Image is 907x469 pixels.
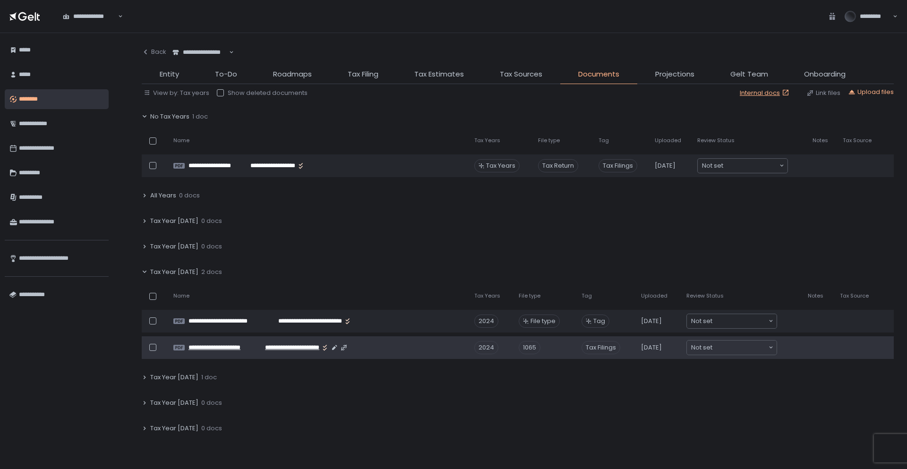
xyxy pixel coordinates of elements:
span: 2 docs [201,268,222,276]
span: Tax Years [486,162,515,170]
span: Tax Year [DATE] [150,424,198,433]
span: Tax Filing [348,69,378,80]
span: Tag [582,292,592,299]
div: Search for option [57,7,123,26]
button: View by: Tax years [144,89,209,97]
div: Search for option [698,159,787,173]
span: Notes [813,137,828,144]
div: 1065 [519,341,540,354]
span: To-Do [215,69,237,80]
span: Entity [160,69,179,80]
span: Tag [599,137,609,144]
button: Upload files [848,88,894,96]
span: Not set [691,316,712,326]
span: Roadmaps [273,69,312,80]
span: File type [538,137,560,144]
span: Notes [808,292,823,299]
span: Tax Year [DATE] [150,217,198,225]
span: Onboarding [804,69,846,80]
a: Internal docs [740,89,791,97]
span: 0 docs [201,242,222,251]
span: Tax Source [840,292,869,299]
span: Documents [578,69,619,80]
input: Search for option [723,161,779,171]
span: No Tax Years [150,112,189,121]
span: [DATE] [655,162,676,170]
span: Uploaded [641,292,667,299]
span: Tax Filings [599,159,637,172]
span: Tax Filings [582,341,620,354]
span: Gelt Team [730,69,768,80]
span: Tax Sources [500,69,542,80]
span: [DATE] [641,343,662,352]
span: Uploaded [655,137,681,144]
span: [DATE] [641,317,662,325]
span: Name [173,137,189,144]
span: Not set [702,161,723,171]
div: Back [142,48,166,56]
span: Tax Years [474,292,500,299]
span: Tax Estimates [414,69,464,80]
span: 0 docs [179,191,200,200]
span: 0 docs [201,399,222,407]
span: All Years [150,191,176,200]
span: Tag [593,317,605,325]
span: Tax Years [474,137,500,144]
span: Not set [691,343,712,352]
span: Review Status [697,137,735,144]
span: 0 docs [201,217,222,225]
span: Name [173,292,189,299]
span: 1 doc [192,112,208,121]
div: Tax Return [538,159,578,172]
button: Back [142,43,166,61]
input: Search for option [712,343,768,352]
span: Projections [655,69,694,80]
span: Tax Source [843,137,872,144]
input: Search for option [712,316,768,326]
div: Search for option [687,341,777,355]
div: Search for option [687,314,777,328]
span: Tax Year [DATE] [150,242,198,251]
span: File type [519,292,540,299]
span: Tax Year [DATE] [150,373,198,382]
button: Link files [806,89,840,97]
span: 1 doc [201,373,217,382]
span: Review Status [686,292,724,299]
span: 0 docs [201,424,222,433]
span: Tax Year [DATE] [150,268,198,276]
div: 2024 [474,341,498,354]
div: 2024 [474,315,498,328]
span: File type [531,317,556,325]
div: Search for option [166,43,234,62]
span: Tax Year [DATE] [150,399,198,407]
